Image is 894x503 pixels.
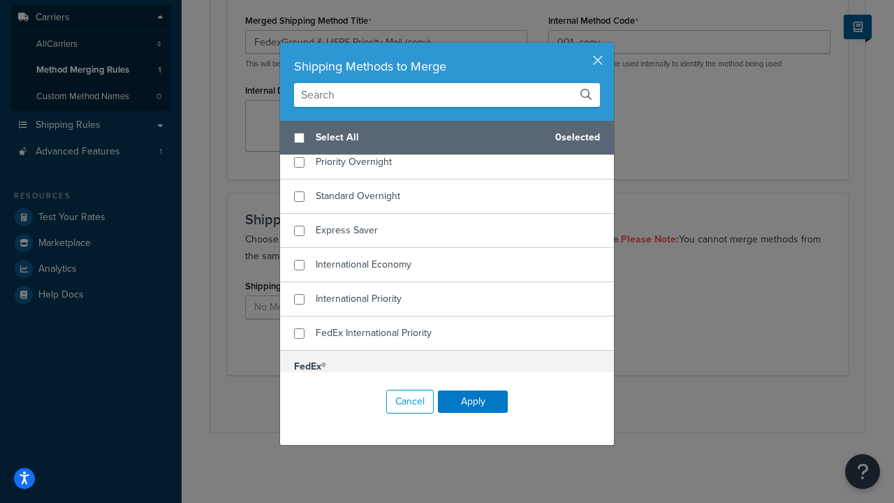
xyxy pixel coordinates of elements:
span: Express Saver [316,223,378,238]
span: Select All [316,128,544,147]
span: FedEx International Priority [316,326,432,340]
span: International Economy [316,257,411,272]
input: Search [294,83,600,107]
button: Cancel [386,390,434,414]
span: Priority Overnight [316,154,392,169]
button: Apply [438,391,508,413]
div: Shipping Methods to Merge [294,57,600,76]
div: 0 selected [280,121,614,155]
h5: FedEx® [280,350,614,383]
span: Standard Overnight [316,189,400,203]
span: International Priority [316,291,402,306]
